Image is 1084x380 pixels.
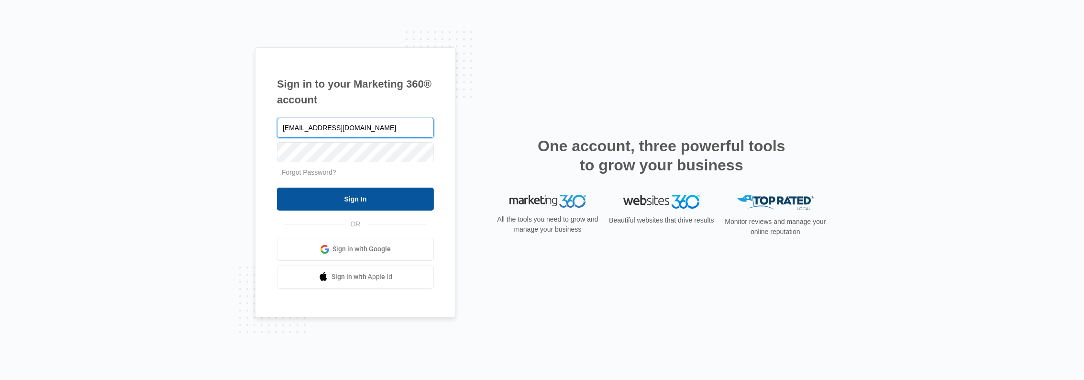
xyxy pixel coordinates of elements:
[277,188,434,211] input: Sign In
[535,136,788,175] h2: One account, three powerful tools to grow your business
[722,217,829,237] p: Monitor reviews and manage your online reputation
[494,214,601,235] p: All the tools you need to grow and manage your business
[277,266,434,289] a: Sign in with Apple Id
[509,195,586,208] img: Marketing 360
[737,195,814,211] img: Top Rated Local
[277,118,434,138] input: Email
[277,76,434,108] h1: Sign in to your Marketing 360® account
[344,219,367,229] span: OR
[277,238,434,261] a: Sign in with Google
[282,168,336,176] a: Forgot Password?
[623,195,700,209] img: Websites 360
[608,215,715,225] p: Beautiful websites that drive results
[332,272,393,282] span: Sign in with Apple Id
[333,244,391,254] span: Sign in with Google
